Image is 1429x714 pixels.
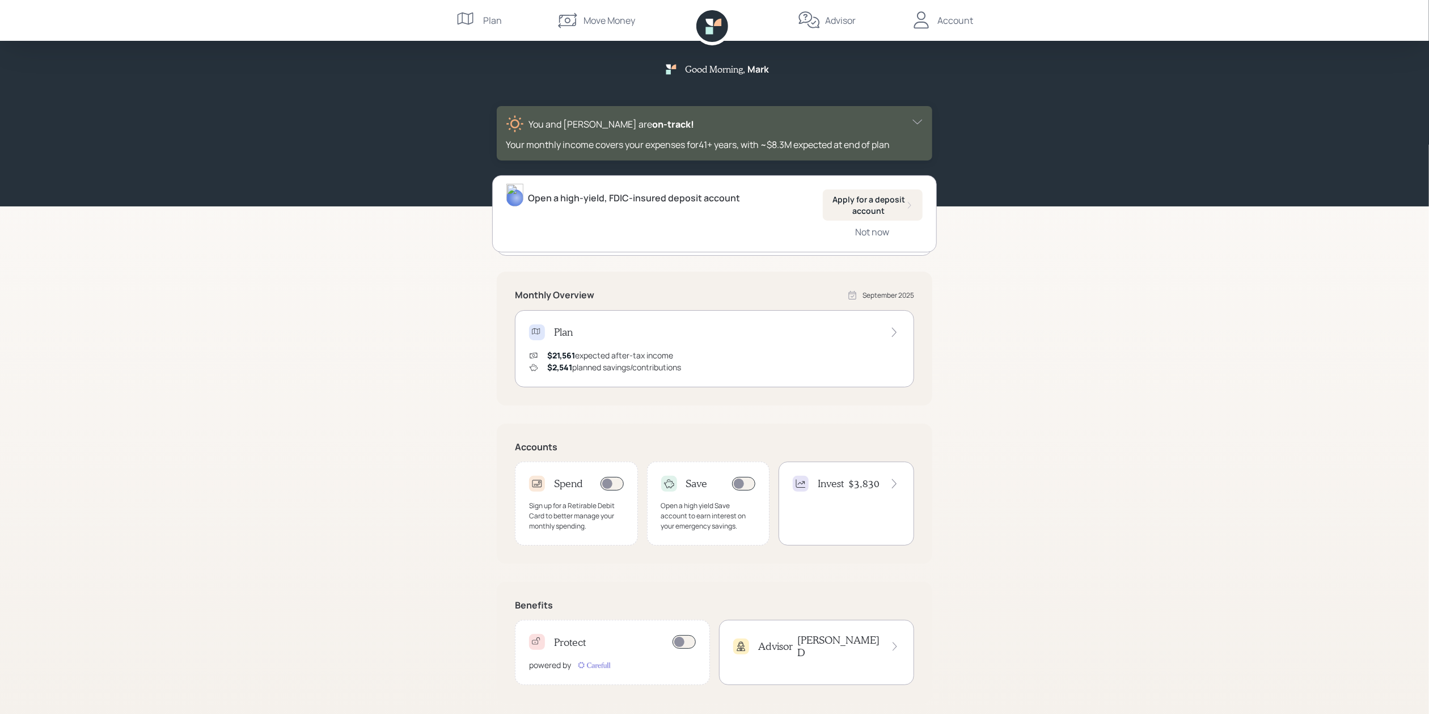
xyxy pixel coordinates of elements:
[832,194,914,216] div: Apply for a deposit account
[856,226,890,238] div: Not now
[685,64,745,74] h5: Good Morning ,
[529,501,624,531] div: Sign up for a Retirable Debit Card to better manage your monthly spending.
[529,659,571,671] div: powered by
[652,118,694,130] span: on‑track!
[661,501,756,531] div: Open a high yield Save account to earn interest on your emergency savings.
[758,640,793,653] h4: Advisor
[848,478,880,490] h4: $3,830
[483,14,502,27] div: Plan
[937,14,973,27] div: Account
[547,350,575,361] span: $21,561
[576,660,612,671] img: carefull-M2HCGCDH.digested.png
[825,14,856,27] div: Advisor
[554,636,586,649] h4: Protect
[547,349,673,361] div: expected after-tax income
[506,184,523,206] img: james-distasi-headshot.png
[547,362,572,373] span: $2,541
[863,290,914,301] div: September 2025
[515,442,914,453] h5: Accounts
[515,600,914,611] h5: Benefits
[529,117,694,131] div: You and [PERSON_NAME] are
[515,290,594,301] h5: Monthly Overview
[747,64,769,75] h5: Mark
[686,478,708,490] h4: Save
[797,634,881,658] h4: [PERSON_NAME] D
[584,14,635,27] div: Move Money
[506,115,524,133] img: sunny-XHVQM73Q.digested.png
[528,191,740,205] div: Open a high-yield, FDIC-insured deposit account
[818,478,844,490] h4: Invest
[823,189,923,221] button: Apply for a deposit account
[554,326,573,339] h4: Plan
[506,138,923,151] div: Your monthly income covers your expenses for 41 + years , with ~$8.3M expected at end of plan
[547,361,681,373] div: planned savings/contributions
[554,478,583,490] h4: Spend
